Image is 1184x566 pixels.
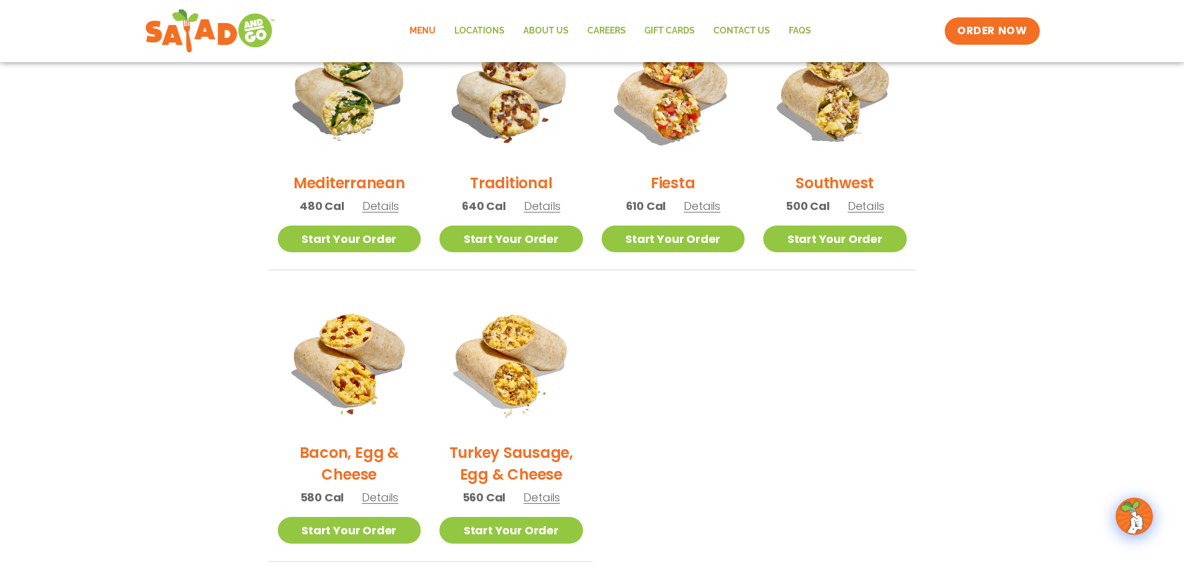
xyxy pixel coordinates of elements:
img: Product photo for Fiesta [602,19,745,163]
a: Start Your Order [763,226,907,252]
img: Product photo for Southwest [763,19,907,163]
a: Menu [400,17,445,45]
a: Locations [445,17,514,45]
span: 580 Cal [300,489,344,506]
a: FAQs [779,17,820,45]
img: Product photo for Turkey Sausage, Egg & Cheese [439,289,583,432]
h2: Mediterranean [293,172,405,194]
h2: Fiesta [651,172,695,194]
a: Contact Us [704,17,779,45]
span: Details [523,490,560,505]
span: Details [684,198,720,214]
a: About Us [514,17,578,45]
span: ORDER NOW [957,24,1027,39]
h2: Southwest [796,172,874,194]
span: 480 Cal [300,198,344,214]
img: Product photo for Mediterranean Breakfast Burrito [278,19,421,163]
h2: Traditional [470,172,552,194]
h2: Bacon, Egg & Cheese [278,442,421,485]
span: Details [362,490,398,505]
a: Start Your Order [439,226,583,252]
span: 560 Cal [462,489,506,506]
a: Start Your Order [439,517,583,544]
img: Product photo for Traditional [439,19,583,163]
a: GIFT CARDS [635,17,704,45]
h2: Turkey Sausage, Egg & Cheese [439,442,583,485]
a: ORDER NOW [945,17,1039,45]
span: 640 Cal [462,198,506,214]
span: Details [848,198,884,214]
img: wpChatIcon [1117,499,1152,534]
a: Start Your Order [278,226,421,252]
span: 500 Cal [786,198,830,214]
a: Careers [578,17,635,45]
a: Start Your Order [602,226,745,252]
img: Product photo for Bacon, Egg & Cheese [278,289,421,432]
nav: Menu [400,17,820,45]
img: new-SAG-logo-768×292 [145,6,276,56]
span: 610 Cal [626,198,666,214]
span: Details [524,198,561,214]
a: Start Your Order [278,517,421,544]
span: Details [362,198,399,214]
